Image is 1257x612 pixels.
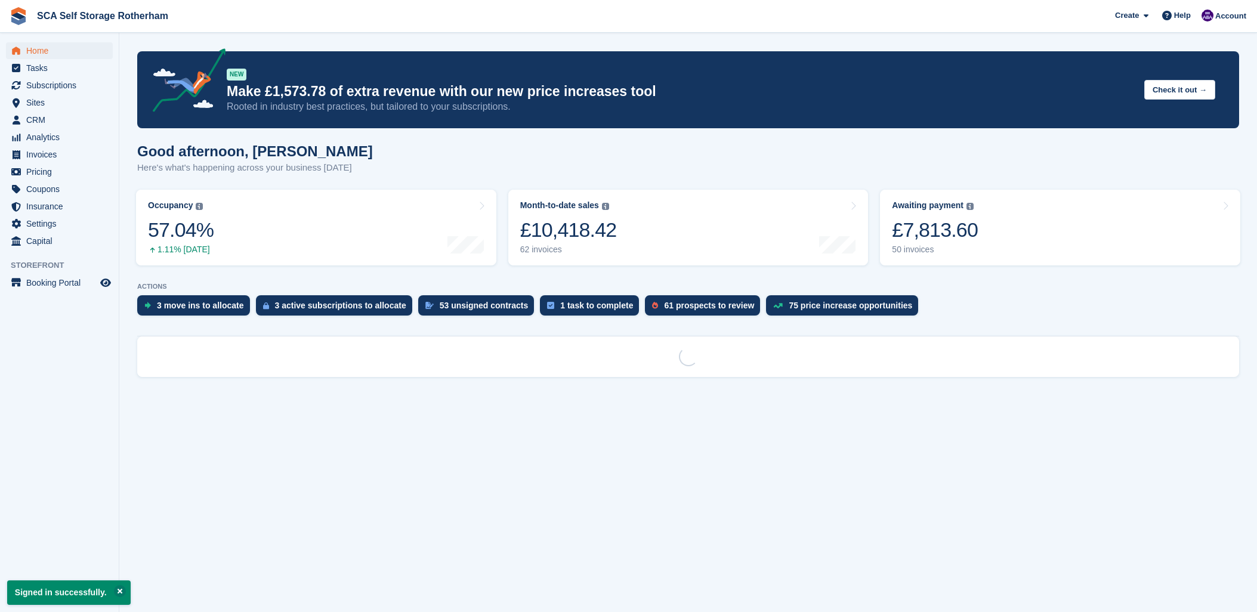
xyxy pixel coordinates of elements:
div: 61 prospects to review [664,301,754,310]
p: ACTIONS [137,283,1239,290]
button: Check it out → [1144,80,1215,100]
a: 53 unsigned contracts [418,295,541,322]
div: 75 price increase opportunities [789,301,912,310]
a: Occupancy 57.04% 1.11% [DATE] [136,190,496,265]
p: Signed in successfully. [7,580,131,605]
a: menu [6,233,113,249]
h1: Good afternoon, [PERSON_NAME] [137,143,373,159]
a: 75 price increase opportunities [766,295,924,322]
a: menu [6,181,113,197]
span: Insurance [26,198,98,215]
div: 53 unsigned contracts [440,301,529,310]
span: CRM [26,112,98,128]
p: Make £1,573.78 of extra revenue with our new price increases tool [227,83,1135,100]
div: 3 active subscriptions to allocate [275,301,406,310]
p: Here's what's happening across your business [DATE] [137,161,373,175]
span: Tasks [26,60,98,76]
span: Coupons [26,181,98,197]
img: task-75834270c22a3079a89374b754ae025e5fb1db73e45f91037f5363f120a921f8.svg [547,302,554,309]
span: Analytics [26,129,98,146]
div: Month-to-date sales [520,200,599,211]
span: Sites [26,94,98,111]
img: stora-icon-8386f47178a22dfd0bd8f6a31ec36ba5ce8667c1dd55bd0f319d3a0aa187defe.svg [10,7,27,25]
a: menu [6,94,113,111]
a: Month-to-date sales £10,418.42 62 invoices [508,190,869,265]
img: active_subscription_to_allocate_icon-d502201f5373d7db506a760aba3b589e785aa758c864c3986d89f69b8ff3... [263,302,269,310]
a: menu [6,215,113,232]
a: 3 move ins to allocate [137,295,256,322]
div: 1 task to complete [560,301,633,310]
a: menu [6,274,113,291]
img: contract_signature_icon-13c848040528278c33f63329250d36e43548de30e8caae1d1a13099fd9432cc5.svg [425,302,434,309]
div: 3 move ins to allocate [157,301,244,310]
img: price_increase_opportunities-93ffe204e8149a01c8c9dc8f82e8f89637d9d84a8eef4429ea346261dce0b2c0.svg [773,303,783,308]
a: Awaiting payment £7,813.60 50 invoices [880,190,1240,265]
a: menu [6,163,113,180]
img: icon-info-grey-7440780725fd019a000dd9b08b2336e03edf1995a4989e88bcd33f0948082b44.svg [196,203,203,210]
a: menu [6,129,113,146]
a: menu [6,112,113,128]
a: menu [6,60,113,76]
a: menu [6,42,113,59]
a: SCA Self Storage Rotherham [32,6,173,26]
span: Booking Portal [26,274,98,291]
div: £10,418.42 [520,218,617,242]
a: menu [6,77,113,94]
span: Create [1115,10,1139,21]
span: Account [1215,10,1246,22]
img: move_ins_to_allocate_icon-fdf77a2bb77ea45bf5b3d319d69a93e2d87916cf1d5bf7949dd705db3b84f3ca.svg [144,302,151,309]
span: Settings [26,215,98,232]
img: price-adjustments-announcement-icon-8257ccfd72463d97f412b2fc003d46551f7dbcb40ab6d574587a9cd5c0d94... [143,48,226,116]
img: icon-info-grey-7440780725fd019a000dd9b08b2336e03edf1995a4989e88bcd33f0948082b44.svg [966,203,974,210]
span: Help [1174,10,1191,21]
span: Capital [26,233,98,249]
div: NEW [227,69,246,81]
p: Rooted in industry best practices, but tailored to your subscriptions. [227,100,1135,113]
div: 62 invoices [520,245,617,255]
a: 1 task to complete [540,295,645,322]
a: 3 active subscriptions to allocate [256,295,418,322]
div: 50 invoices [892,245,978,255]
img: icon-info-grey-7440780725fd019a000dd9b08b2336e03edf1995a4989e88bcd33f0948082b44.svg [602,203,609,210]
div: Occupancy [148,200,193,211]
img: prospect-51fa495bee0391a8d652442698ab0144808aea92771e9ea1ae160a38d050c398.svg [652,302,658,309]
a: menu [6,198,113,215]
a: menu [6,146,113,163]
span: Pricing [26,163,98,180]
img: Kelly Neesham [1202,10,1213,21]
a: Preview store [98,276,113,290]
span: Invoices [26,146,98,163]
a: 61 prospects to review [645,295,766,322]
div: Awaiting payment [892,200,963,211]
span: Home [26,42,98,59]
div: £7,813.60 [892,218,978,242]
div: 57.04% [148,218,214,242]
span: Subscriptions [26,77,98,94]
div: 1.11% [DATE] [148,245,214,255]
span: Storefront [11,259,119,271]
